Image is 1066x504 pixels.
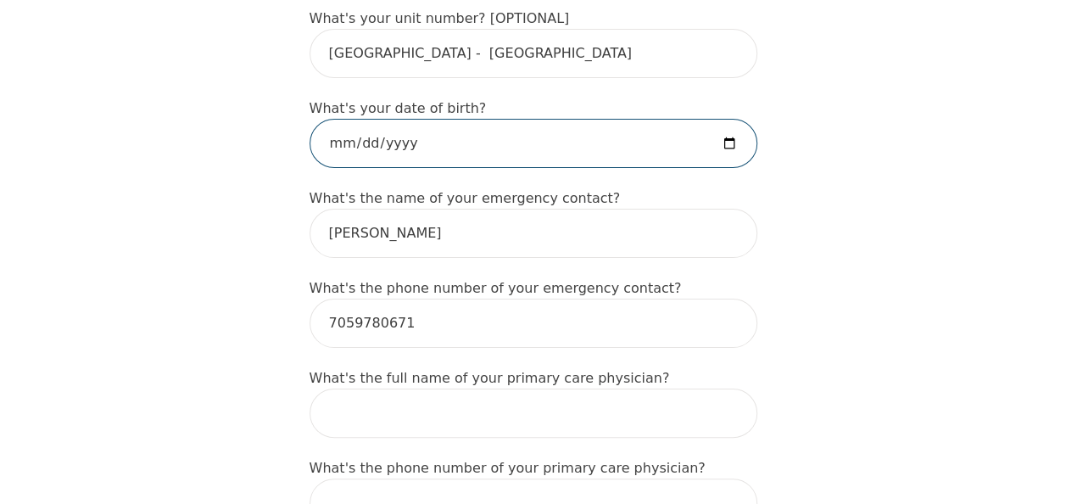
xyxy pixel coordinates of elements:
[310,119,757,168] input: Date of Birth
[310,10,570,26] label: What's your unit number? [OPTIONAL]
[310,280,682,296] label: What's the phone number of your emergency contact?
[310,460,706,476] label: What's the phone number of your primary care physician?
[310,100,487,116] label: What's your date of birth?
[310,370,670,386] label: What's the full name of your primary care physician?
[310,190,621,206] label: What's the name of your emergency contact?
